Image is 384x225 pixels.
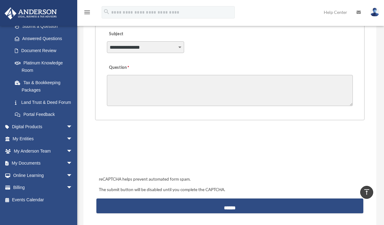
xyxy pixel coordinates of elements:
[66,169,79,182] span: arrow_drop_down
[360,186,373,199] a: vertical_align_top
[107,63,155,72] label: Question
[370,8,379,17] img: User Pic
[9,32,82,45] a: Answered Questions
[96,186,363,194] div: The submit button will be disabled until you complete the CAPTCHA.
[4,169,82,182] a: Online Learningarrow_drop_down
[4,121,82,133] a: Digital Productsarrow_drop_down
[97,139,191,163] iframe: reCAPTCHA
[9,76,82,96] a: Tax & Bookkeeping Packages
[9,57,82,76] a: Platinum Knowledge Room
[363,188,370,196] i: vertical_align_top
[103,8,110,15] i: search
[83,11,91,16] a: menu
[9,45,82,57] a: Document Review
[4,157,82,170] a: My Documentsarrow_drop_down
[66,121,79,133] span: arrow_drop_down
[9,20,79,33] a: Submit a Question
[107,30,166,39] label: Subject
[66,182,79,194] span: arrow_drop_down
[96,176,363,183] div: reCAPTCHA helps prevent automated form spam.
[9,96,82,108] a: Land Trust & Deed Forum
[3,7,59,19] img: Anderson Advisors Platinum Portal
[66,157,79,170] span: arrow_drop_down
[9,108,82,121] a: Portal Feedback
[66,145,79,157] span: arrow_drop_down
[4,145,82,157] a: My Anderson Teamarrow_drop_down
[4,194,82,206] a: Events Calendar
[66,133,79,145] span: arrow_drop_down
[4,182,82,194] a: Billingarrow_drop_down
[4,133,82,145] a: My Entitiesarrow_drop_down
[83,9,91,16] i: menu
